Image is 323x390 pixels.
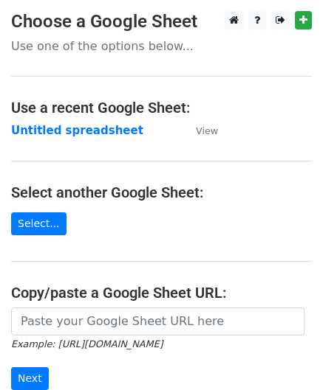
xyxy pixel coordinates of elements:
a: Select... [11,212,67,235]
h4: Use a recent Google Sheet: [11,99,312,116]
input: Next [11,367,49,390]
small: View [196,125,218,136]
a: View [181,124,218,137]
h4: Select another Google Sheet: [11,184,312,201]
p: Use one of the options below... [11,38,312,54]
h3: Choose a Google Sheet [11,11,312,32]
a: Untitled spreadsheet [11,124,143,137]
input: Paste your Google Sheet URL here [11,307,305,335]
h4: Copy/paste a Google Sheet URL: [11,284,312,302]
small: Example: [URL][DOMAIN_NAME] [11,338,163,349]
